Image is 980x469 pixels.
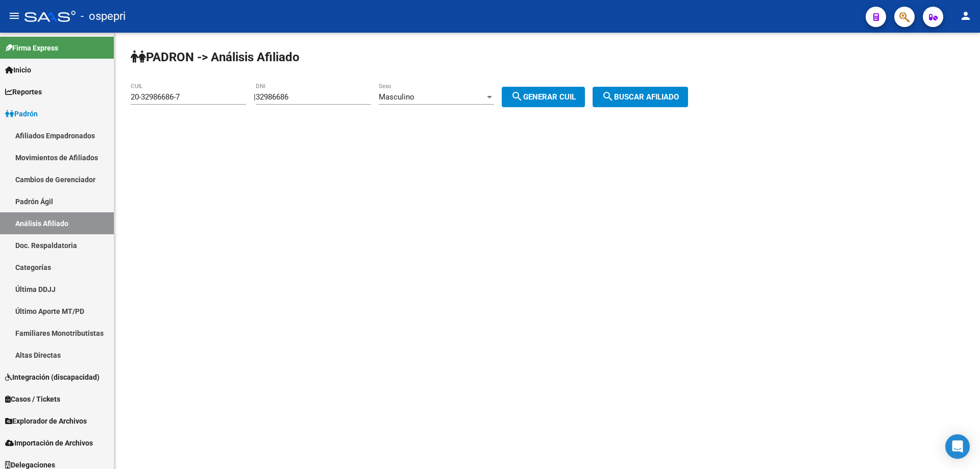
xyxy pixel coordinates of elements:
[5,64,31,76] span: Inicio
[131,50,300,64] strong: PADRON -> Análisis Afiliado
[5,86,42,97] span: Reportes
[81,5,126,28] span: - ospepri
[945,434,970,459] div: Open Intercom Messenger
[8,10,20,22] mat-icon: menu
[602,90,614,103] mat-icon: search
[5,42,58,54] span: Firma Express
[5,415,87,427] span: Explorador de Archivos
[602,92,679,102] span: Buscar afiliado
[5,372,100,383] span: Integración (discapacidad)
[379,92,414,102] span: Masculino
[511,92,576,102] span: Generar CUIL
[511,90,523,103] mat-icon: search
[5,108,38,119] span: Padrón
[5,393,60,405] span: Casos / Tickets
[593,87,688,107] button: Buscar afiliado
[502,87,585,107] button: Generar CUIL
[5,437,93,449] span: Importación de Archivos
[960,10,972,22] mat-icon: person
[254,92,593,102] div: |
